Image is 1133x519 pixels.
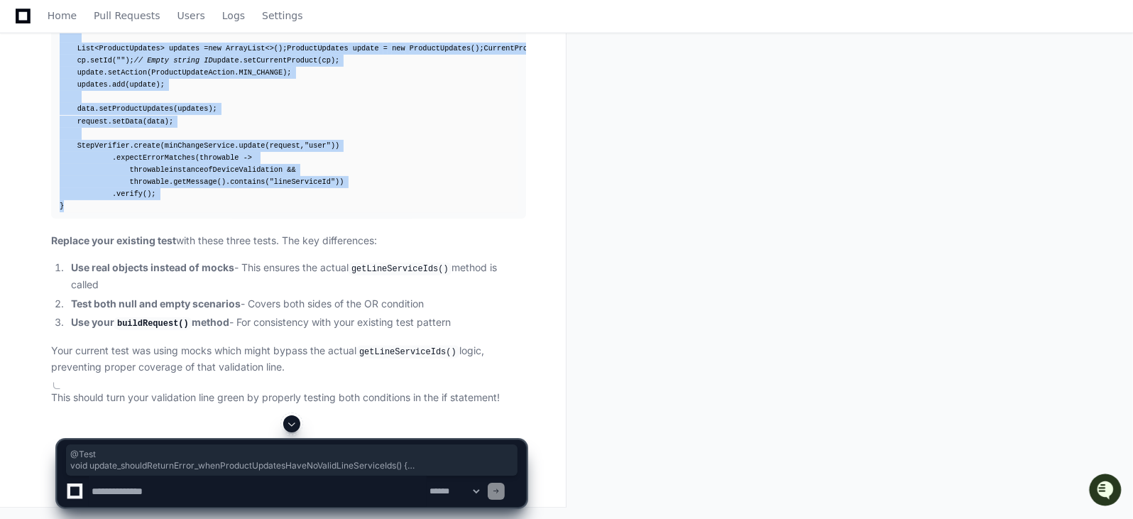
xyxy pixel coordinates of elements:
[169,165,213,174] span: instanceof
[51,390,526,406] p: This should turn your validation line green by properly testing both conditions in the if statement!
[67,296,526,312] li: - Covers both sides of the OR condition
[48,106,233,120] div: Start new chat
[51,343,526,376] p: Your current test was using mocks which might bypass the actual logic, preventing proper coverage...
[14,14,43,43] img: PlayerZero
[67,315,526,332] li: - For consistency with your existing test pattern
[177,11,205,20] span: Users
[208,44,221,53] span: new
[67,260,526,293] li: - This ensures the actual method is called
[356,346,459,359] code: getLineServiceIds()
[100,148,172,160] a: Powered byPylon
[305,141,331,150] span: "user"
[241,110,258,127] button: Start new chat
[14,106,40,131] img: 1756235613930-3d25f9e4-fa56-45dd-b3ad-e072dfbd1548
[222,11,245,20] span: Logs
[71,316,229,328] strong: Use your method
[287,44,348,53] span: ProductUpdates
[116,56,125,65] span: ""
[262,11,302,20] span: Settings
[70,449,513,471] span: @Test void update_shouldReturnError_whenProductUpdatesHaveNoValidLineServiceIds() { // Another wa...
[71,261,234,273] strong: Use real objects instead of mocks
[353,44,379,53] span: update
[383,44,388,53] span: =
[392,44,405,53] span: new
[484,44,545,53] span: CurrentProduct
[71,297,241,310] strong: Test both null and empty scenarios
[226,44,265,53] span: ArrayList
[410,44,471,53] span: ProductUpdates
[48,120,180,131] div: We're available if you need us!
[14,57,258,80] div: Welcome
[94,11,160,20] span: Pull Requests
[1088,472,1126,510] iframe: Open customer support
[270,177,335,186] span: "lineServiceId"
[141,149,172,160] span: Pylon
[134,56,213,65] span: // Empty string ID
[114,317,192,330] code: buildRequest()
[349,263,451,275] code: getLineServiceIds()
[51,234,176,246] strong: Replace your existing test
[48,11,77,20] span: Home
[51,233,526,249] p: with these three tests. The key differences:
